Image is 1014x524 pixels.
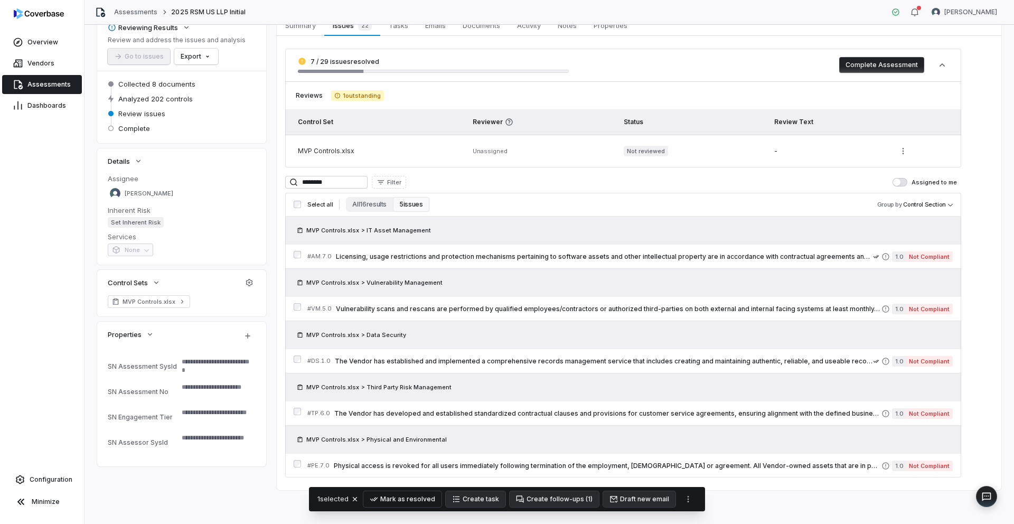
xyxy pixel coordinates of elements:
span: Licensing, usage restrictions and protection mechanisms pertaining to software assets and other i... [336,252,873,261]
span: 22 [358,20,372,31]
span: Documents [458,18,504,32]
button: Create follow-ups (1) [510,491,599,507]
span: Physical access is revoked for all users immediately following termination of the employment, [DE... [334,462,881,470]
span: # TP.6.0 [307,409,330,417]
button: Filter [372,176,406,189]
a: Vendors [2,54,82,73]
span: Properties [108,330,142,339]
span: Reviews [296,91,323,100]
button: All 16 results [346,197,393,212]
img: logo-D7KZi-bG.svg [14,8,64,19]
span: Not Compliant [906,461,953,471]
span: 7 / 29 issues resolved [311,58,379,65]
a: #AM.7.0Licensing, usage restrictions and protection mechanisms pertaining to software assets and ... [307,245,953,268]
a: #DS.1.0The Vendor has established and implemented a comprehensive records management service that... [307,349,953,373]
span: Assessments [27,80,71,89]
button: Details [105,152,146,171]
a: Assessments [2,75,82,94]
span: MVP Controls.xlsx > Data Security [306,331,406,339]
span: MVP Controls.xlsx > Third Party Risk Management [306,383,452,391]
span: 2025 RSM US LLP Initial [171,8,246,16]
a: Dashboards [2,96,82,115]
span: The Vendor has developed and established standardized contractual clauses and provisions for cust... [334,409,881,418]
button: Reviewing Results [105,18,194,37]
button: Draft new email [603,491,675,507]
span: [PERSON_NAME] [944,8,997,16]
a: #TP.6.0The Vendor has developed and established standardized contractual clauses and provisions f... [307,401,953,425]
img: Samuel Folarin avatar [932,8,940,16]
span: # DS.1.0 [307,357,331,365]
span: Vendors [27,59,54,68]
span: 1.0 [892,251,906,262]
span: 1 outstanding [331,90,384,101]
span: Dashboards [27,101,66,110]
span: Not reviewed [624,146,668,156]
span: Review issues [118,109,165,118]
span: Analyzed 202 controls [118,94,193,104]
span: Group by [877,201,902,208]
span: Control Sets [108,278,148,287]
button: More actions [680,491,697,507]
button: Minimize [4,491,80,512]
a: Overview [2,33,82,52]
span: Emails [421,18,450,32]
span: 1 selected [317,494,349,504]
div: SN Engagement Tier [108,413,177,421]
span: Filter [387,179,401,186]
button: 5 issues [393,197,429,212]
span: Collected 8 documents [118,79,195,89]
dt: Assignee [108,174,256,183]
span: Not Compliant [906,408,953,419]
span: Not Compliant [906,356,953,367]
span: Not Compliant [906,304,953,314]
img: Samuel Folarin avatar [110,188,120,199]
span: Set Inherent Risk [108,217,164,228]
span: Vulnerability scans and rescans are performed by qualified employees/contractors or authorized th... [336,305,881,313]
button: Complete Assessment [839,57,924,73]
p: Review and address the issues and analysis [108,36,246,44]
input: Select all [294,201,301,208]
span: MVP Controls.xlsx [123,297,175,306]
span: [PERSON_NAME] [125,190,173,198]
button: Assigned to me [893,178,907,186]
button: Mark as resolved [363,491,442,507]
span: The Vendor has established and implemented a comprehensive records management service that includ... [335,357,873,366]
span: Activity [513,18,545,32]
span: Not Compliant [906,251,953,262]
button: Create task [446,491,505,507]
span: Reviewer [473,118,611,126]
div: - [774,147,882,155]
div: SN Assessor SysId [108,438,177,446]
a: #VM.5.0Vulnerability scans and rescans are performed by qualified employees/contractors or author... [307,297,953,321]
span: Summary [281,18,320,32]
span: Configuration [30,475,72,484]
dt: Inherent Risk [108,205,256,215]
div: SN Assessment No [108,388,177,396]
span: # VM.5.0 [307,305,332,313]
span: 1.0 [892,408,906,419]
span: Tasks [384,18,412,32]
span: Select all [307,201,333,209]
span: Details [108,156,130,166]
span: MVP Controls.xlsx > IT Asset Management [306,226,431,235]
span: Issues [328,18,375,33]
span: Notes [553,18,581,32]
span: # AM.7.0 [307,252,332,260]
span: Minimize [32,498,60,506]
span: MVP Controls.xlsx > Vulnerability Management [306,278,443,287]
span: 1.0 [892,461,906,471]
a: MVP Controls.xlsx [108,295,190,308]
a: Configuration [4,470,80,489]
span: Control Set [298,118,333,126]
div: Reviewing Results [108,23,178,32]
span: Review Text [774,118,813,126]
span: Unassigned [473,147,508,155]
button: Properties [105,325,157,344]
dt: Services [108,232,256,241]
a: #PE.7.0Physical access is revoked for all users immediately following termination of the employme... [307,454,953,478]
button: Samuel Folarin avatar[PERSON_NAME] [925,4,1003,20]
span: Overview [27,38,58,46]
span: MVP Controls.xlsx > Physical and Environmental [306,435,447,444]
span: Properties [589,18,632,32]
span: # PE.7.0 [307,462,330,470]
